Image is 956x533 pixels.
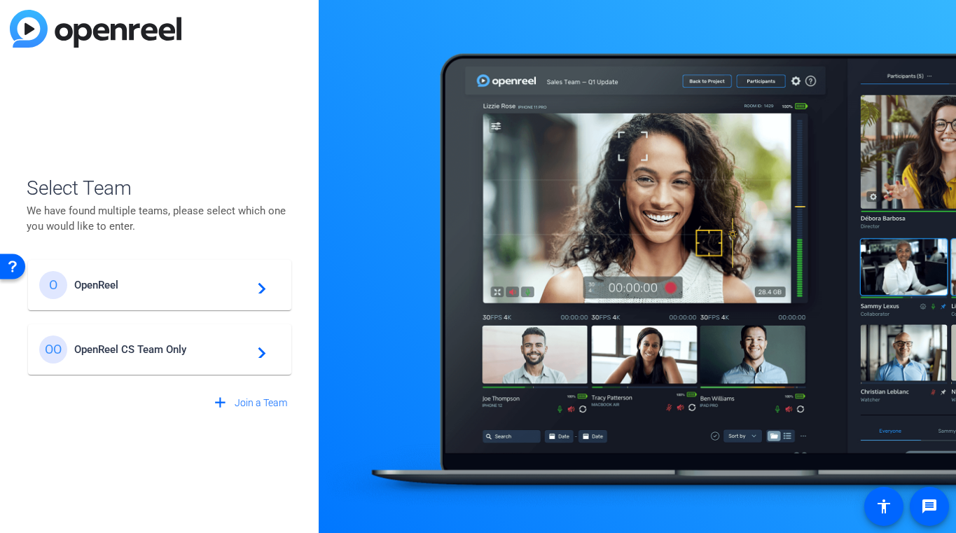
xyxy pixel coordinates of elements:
p: We have found multiple teams, please select which one you would like to enter. [27,203,293,234]
mat-icon: message [921,498,938,515]
span: OpenReel [74,279,249,291]
div: OO [39,335,67,364]
img: blue-gradient.svg [10,10,181,48]
mat-icon: accessibility [875,498,892,515]
div: O [39,271,67,299]
mat-icon: navigate_next [249,277,266,293]
mat-icon: navigate_next [249,341,266,358]
span: OpenReel CS Team Only [74,343,249,356]
span: Join a Team [235,396,287,410]
span: Select Team [27,174,293,203]
mat-icon: add [212,394,229,412]
button: Join a Team [206,390,293,415]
